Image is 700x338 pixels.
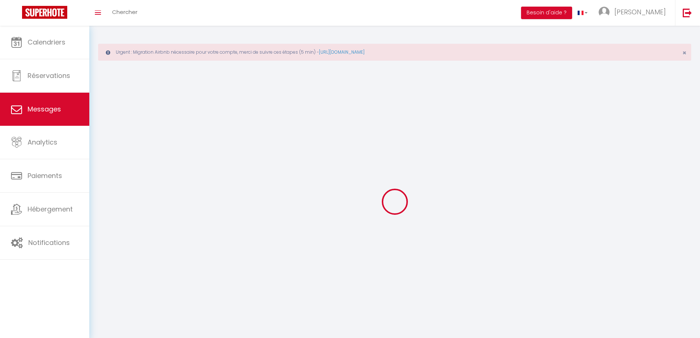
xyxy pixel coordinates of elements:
[28,238,70,247] span: Notifications
[28,171,62,180] span: Paiements
[683,8,692,17] img: logout
[98,44,691,61] div: Urgent : Migration Airbnb nécessaire pour votre compte, merci de suivre ces étapes (5 min) -
[682,48,686,57] span: ×
[22,6,67,19] img: Super Booking
[682,50,686,56] button: Close
[6,3,28,25] button: Ouvrir le widget de chat LiveChat
[614,7,666,17] span: [PERSON_NAME]
[28,138,57,147] span: Analytics
[112,8,137,16] span: Chercher
[28,104,61,114] span: Messages
[319,49,365,55] a: [URL][DOMAIN_NAME]
[28,71,70,80] span: Réservations
[521,7,572,19] button: Besoin d'aide ?
[28,38,65,47] span: Calendriers
[599,7,610,18] img: ...
[28,204,73,214] span: Hébergement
